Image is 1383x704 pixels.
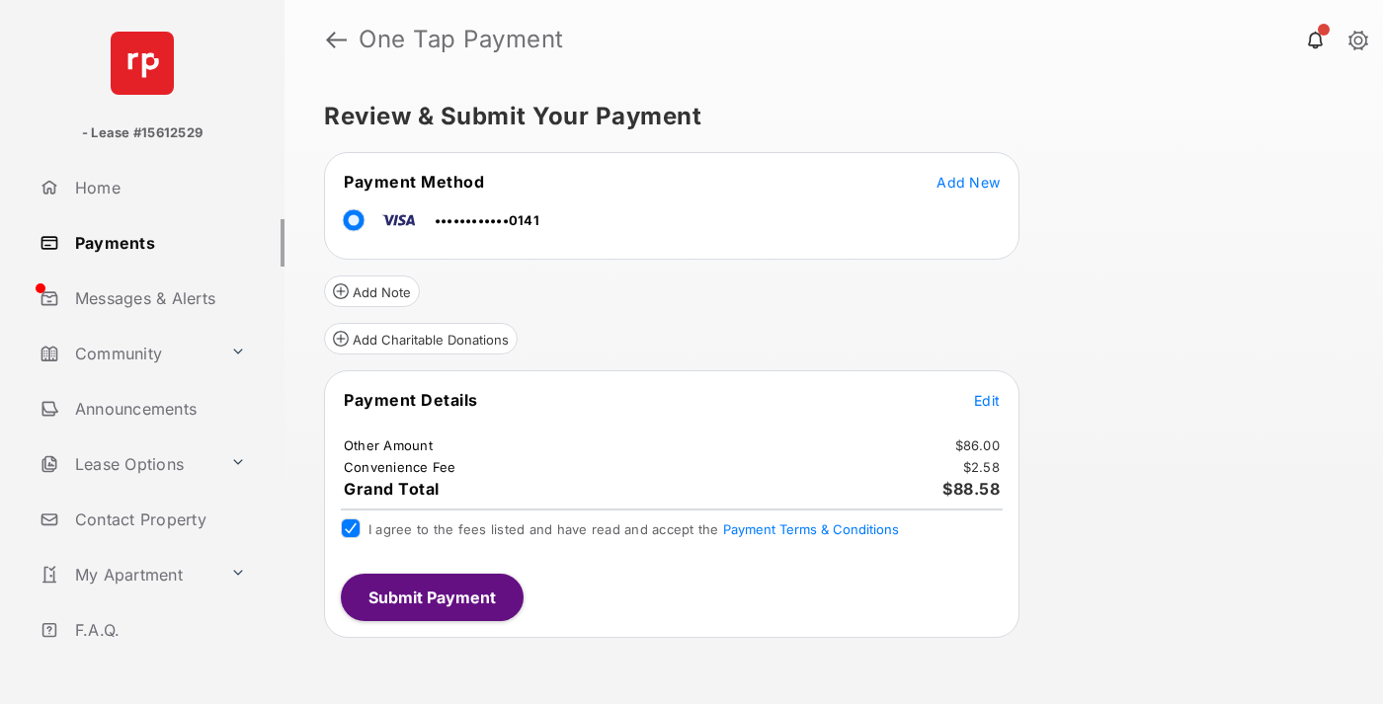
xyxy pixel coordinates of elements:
[942,479,1000,499] span: $88.58
[111,32,174,95] img: svg+xml;base64,PHN2ZyB4bWxucz0iaHR0cDovL3d3dy53My5vcmcvMjAwMC9zdmciIHdpZHRoPSI2NCIgaGVpZ2h0PSI2NC...
[32,274,285,322] a: Messages & Alerts
[954,436,1002,454] td: $86.00
[936,172,1000,192] button: Add New
[344,390,478,410] span: Payment Details
[324,275,420,307] button: Add Note
[723,521,899,537] button: I agree to the fees listed and have read and accept the
[344,172,484,192] span: Payment Method
[368,521,899,537] span: I agree to the fees listed and have read and accept the
[974,392,1000,409] span: Edit
[32,551,222,598] a: My Apartment
[343,436,434,454] td: Other Amount
[82,123,203,143] p: - Lease #15612529
[32,606,285,654] a: F.A.Q.
[32,330,222,377] a: Community
[324,323,518,354] button: Add Charitable Donations
[32,385,285,432] a: Announcements
[32,440,222,488] a: Lease Options
[344,479,440,499] span: Grand Total
[32,164,285,211] a: Home
[435,212,539,228] span: ••••••••••••0141
[359,28,564,51] strong: One Tap Payment
[974,390,1000,410] button: Edit
[341,574,524,621] button: Submit Payment
[936,174,1000,191] span: Add New
[324,105,1328,128] h5: Review & Submit Your Payment
[32,496,285,543] a: Contact Property
[32,219,285,267] a: Payments
[343,458,457,476] td: Convenience Fee
[962,458,1001,476] td: $2.58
